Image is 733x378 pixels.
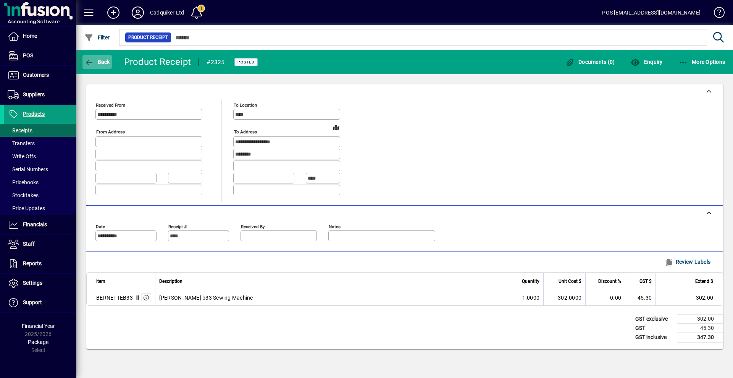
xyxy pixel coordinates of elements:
button: Documents (0) [563,55,617,69]
mat-label: Received From [96,102,125,108]
a: Staff [4,235,76,254]
mat-label: Receipt # [168,224,187,229]
button: More Options [677,55,727,69]
a: Settings [4,274,76,293]
span: Extend $ [695,277,713,286]
button: Review Labels [661,255,714,269]
a: Knowledge Base [708,2,723,26]
span: Reports [23,260,42,266]
a: Suppliers [4,85,76,104]
span: Unit Cost $ [559,277,581,286]
span: Enquiry [631,59,662,65]
span: Stocktakes [8,192,39,198]
span: Filter [84,34,110,41]
span: Home [23,33,37,39]
span: POS [23,52,33,58]
div: Cadquiker Ltd [150,6,184,19]
span: Price Updates [8,205,45,211]
a: Transfers [4,137,76,150]
td: 347.30 [677,333,723,342]
a: Write Offs [4,150,76,163]
a: Serial Numbers [4,163,76,176]
button: Profile [126,6,150,19]
button: Filter [82,31,112,44]
span: Customers [23,72,49,78]
a: Stocktakes [4,189,76,202]
td: GST [631,323,677,333]
span: Posted [237,60,255,65]
span: Package [28,339,48,345]
button: Enquiry [629,55,664,69]
span: Transfers [8,140,35,146]
td: 45.30 [625,290,656,305]
span: Staff [23,241,35,247]
mat-label: Notes [329,224,341,229]
a: Price Updates [4,202,76,215]
div: BERNETTEB33 [96,294,133,302]
span: Review Labels [664,256,710,268]
span: Settings [23,280,42,286]
td: 1.0000 [513,290,543,305]
a: View on map [330,121,342,133]
div: Product Receipt [124,56,191,68]
span: Financial Year [22,323,55,329]
span: Back [84,59,110,65]
a: POS [4,46,76,65]
button: Back [82,55,112,69]
a: Home [4,27,76,46]
span: Write Offs [8,153,36,159]
td: 0.00 [585,290,625,305]
td: GST inclusive [631,333,677,342]
span: Discount % [598,277,621,286]
mat-label: Date [96,224,105,229]
td: 45.30 [677,323,723,333]
span: Description [159,277,182,286]
a: Support [4,293,76,312]
span: 302.0000 [558,294,581,302]
span: Product Receipt [128,34,168,41]
span: Item [96,277,105,286]
span: Suppliers [23,91,45,97]
td: [PERSON_NAME] b33 Sewing Machine [155,290,513,305]
td: 302.00 [656,290,723,305]
a: Financials [4,215,76,234]
span: More Options [679,59,725,65]
span: Documents (0) [565,59,615,65]
app-page-header-button: Back [76,55,118,69]
span: Quantity [522,277,539,286]
div: POS [EMAIL_ADDRESS][DOMAIN_NAME] [602,6,701,19]
a: Reports [4,254,76,273]
mat-label: Received by [241,224,265,229]
a: Pricebooks [4,176,76,189]
td: GST exclusive [631,314,677,323]
a: Receipts [4,124,76,137]
span: GST $ [639,277,652,286]
span: Pricebooks [8,179,39,185]
div: #2325 [207,56,224,68]
span: Support [23,299,42,305]
span: Products [23,111,45,117]
span: Receipts [8,127,32,133]
a: Customers [4,66,76,85]
button: Add [101,6,126,19]
span: Financials [23,221,47,227]
mat-label: To location [234,102,257,108]
span: Serial Numbers [8,166,48,172]
td: 302.00 [677,314,723,323]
